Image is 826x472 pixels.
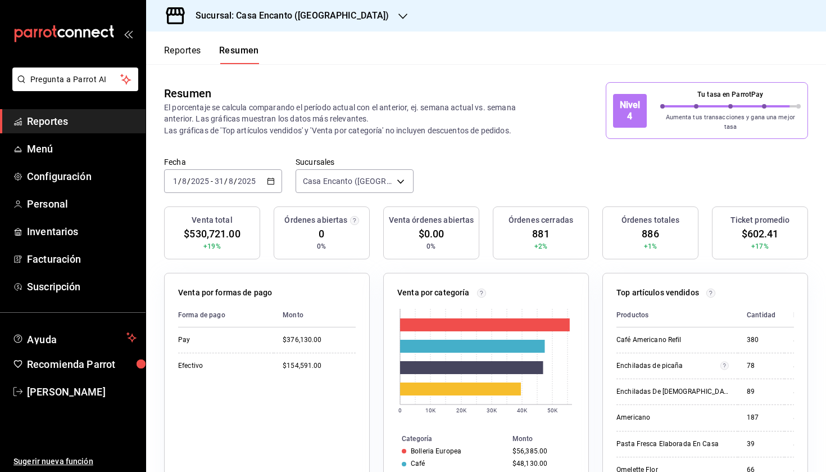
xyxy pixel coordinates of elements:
div: Café [411,460,425,467]
div: Enchiladas De [DEMOGRAPHIC_DATA] [616,387,729,397]
span: +19% [203,241,221,251]
div: $376,130.00 [283,335,356,345]
button: Reportes [164,45,201,64]
h3: Venta órdenes abiertas [389,214,474,226]
span: Ayuda [27,331,122,344]
span: $0.00 [419,226,444,241]
button: Resumen [219,45,259,64]
span: / [234,177,237,186]
th: Categoría [384,433,508,445]
th: Productos [616,303,738,327]
span: Configuración [27,169,137,184]
th: Cantidad [738,303,784,327]
label: Fecha [164,158,282,166]
span: - [211,177,213,186]
text: 10K [425,407,436,413]
div: Pay [178,335,265,345]
div: Resumen [164,85,211,102]
text: 20K [456,407,467,413]
span: Menú [27,141,137,156]
input: -- [181,177,187,186]
label: Sucursales [296,158,414,166]
th: Monto [508,433,588,445]
input: -- [173,177,178,186]
span: 0% [317,241,326,251]
span: 0 [319,226,324,241]
span: Personal [27,196,137,212]
p: Tu tasa en ParrotPay [660,89,801,100]
div: Efectivo [178,361,265,371]
input: -- [214,177,224,186]
text: 0 [398,407,402,413]
p: Venta por formas de pago [178,287,272,299]
div: $154,591.00 [283,361,356,371]
p: Aumenta tus transacciones y gana una mejor tasa [660,113,801,132]
div: navigation tabs [164,45,259,64]
span: / [187,177,190,186]
div: 187 [747,413,775,422]
span: $602.41 [742,226,779,241]
h3: Órdenes totales [621,214,680,226]
input: ---- [190,177,210,186]
p: Top artículos vendidos [616,287,699,299]
button: open_drawer_menu [124,29,133,38]
input: -- [228,177,234,186]
span: Casa Encanto ([GEOGRAPHIC_DATA]) [303,176,393,187]
span: Facturación [27,251,137,267]
text: 50K [547,407,558,413]
h3: Órdenes cerradas [509,214,573,226]
div: $56,385.00 [512,447,570,455]
h3: Órdenes abiertas [284,214,347,226]
span: / [178,177,181,186]
span: Pregunta a Parrot AI [30,74,121,86]
div: Nivel 4 [613,94,647,128]
span: [PERSON_NAME] [27,384,137,399]
span: 881 [532,226,549,241]
input: ---- [237,177,256,186]
div: Americano [616,413,729,422]
span: +2% [534,241,547,251]
h3: Ticket promedio [730,214,790,226]
span: +17% [751,241,769,251]
div: $48,130.00 [512,460,570,467]
text: 40K [517,407,528,413]
p: Venta por categoría [397,287,470,299]
div: Bolleria Europea [411,447,461,455]
span: +1% [644,241,657,251]
button: Pregunta a Parrot AI [12,68,138,91]
div: Café Americano Refil [616,335,729,345]
div: 89 [747,387,775,397]
div: 78 [747,361,775,371]
span: Inventarios [27,224,137,239]
th: Monto [274,303,356,327]
div: 39 [747,439,775,449]
h3: Sucursal: Casa Encanto ([GEOGRAPHIC_DATA]) [187,9,389,23]
div: Pasta Fresca Elaborada En Casa [616,439,729,449]
svg: Artículos relacionados por el SKU: Enchiladas de picaña (51.000000), Enchiladas de Morita (27.000... [720,361,729,370]
span: Reportes [27,114,137,129]
th: Forma de pago [178,303,274,327]
text: 30K [487,407,497,413]
h3: Venta total [192,214,232,226]
span: $530,721.00 [184,226,240,241]
span: Sugerir nueva función [13,456,137,467]
span: 886 [642,226,659,241]
a: Pregunta a Parrot AI [8,82,138,93]
p: El porcentaje se calcula comparando el período actual con el anterior, ej. semana actual vs. sema... [164,102,540,136]
div: 380 [747,335,775,345]
div: Enchiladas de picaña [616,361,720,371]
span: 0% [426,241,435,251]
span: Suscripción [27,279,137,294]
span: Recomienda Parrot [27,357,137,372]
span: / [224,177,228,186]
